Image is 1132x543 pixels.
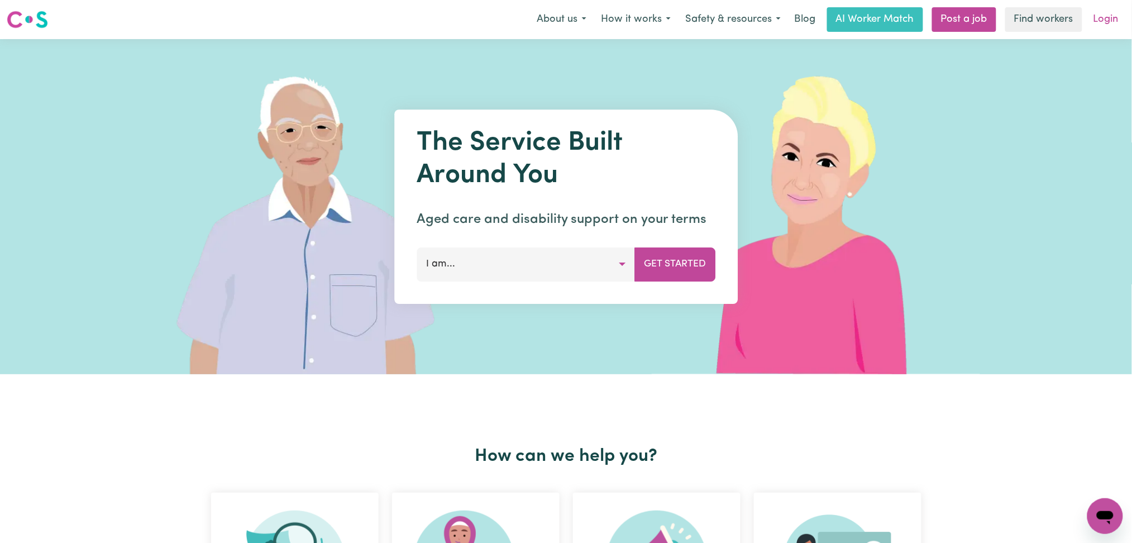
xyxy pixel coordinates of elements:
[678,8,788,31] button: Safety & resources
[417,209,715,230] p: Aged care and disability support on your terms
[1087,498,1123,534] iframe: Button to launch messaging window
[594,8,678,31] button: How it works
[417,247,635,281] button: I am...
[204,446,928,467] h2: How can we help you?
[634,247,715,281] button: Get Started
[1005,7,1082,32] a: Find workers
[1087,7,1125,32] a: Login
[932,7,996,32] a: Post a job
[7,7,48,32] a: Careseekers logo
[827,7,923,32] a: AI Worker Match
[788,7,823,32] a: Blog
[417,127,715,192] h1: The Service Built Around You
[7,9,48,30] img: Careseekers logo
[529,8,594,31] button: About us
